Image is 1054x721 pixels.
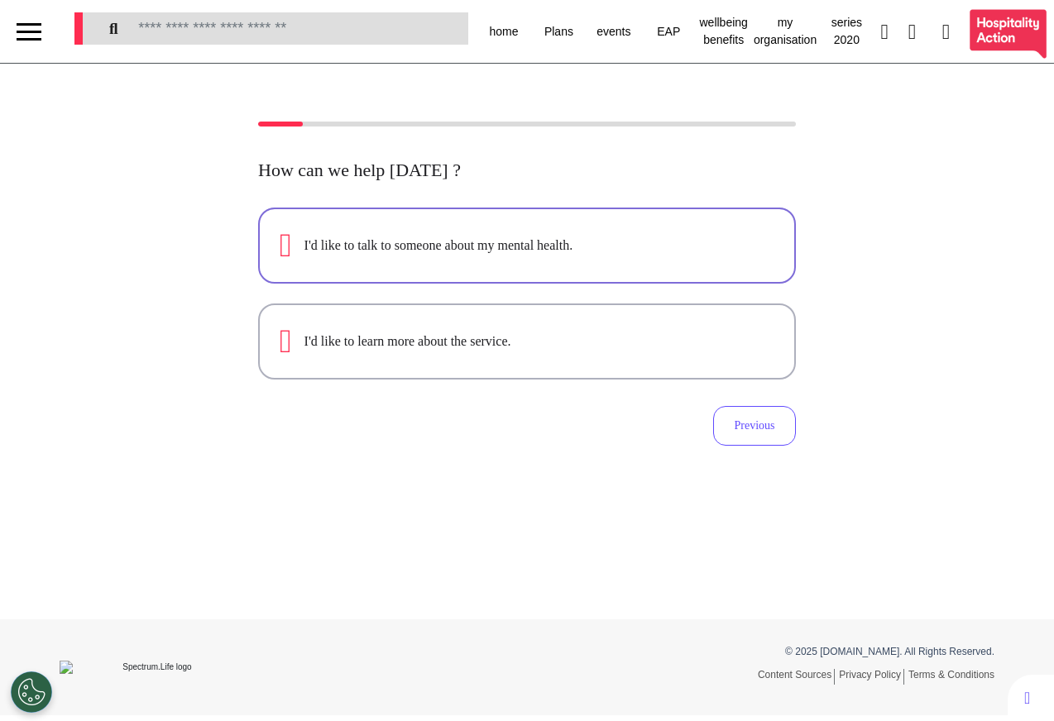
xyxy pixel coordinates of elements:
[258,208,796,284] button: I'd like to talk to someone about my mental health.
[908,669,994,680] a: Terms & Conditions
[696,8,750,55] div: wellbeing benefits
[713,406,796,446] button: Previous
[304,332,774,351] div: I'd like to learn more about the service.
[258,160,796,181] h2: How can we help [DATE] ?
[60,661,242,674] img: Spectrum.Life logo
[11,671,52,713] button: Open Preferences
[539,644,994,659] p: © 2025 [DOMAIN_NAME]. All Rights Reserved.
[839,669,904,685] a: Privacy Policy
[587,8,641,55] div: events
[751,8,819,55] div: my organisation
[477,8,531,55] div: home
[258,303,796,380] button: I'd like to learn more about the service.
[819,8,874,55] div: series 2020
[531,8,586,55] div: Plans
[758,669,835,685] a: Content Sources
[304,236,774,255] div: I'd like to talk to someone about my mental health.
[641,8,696,55] div: EAP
